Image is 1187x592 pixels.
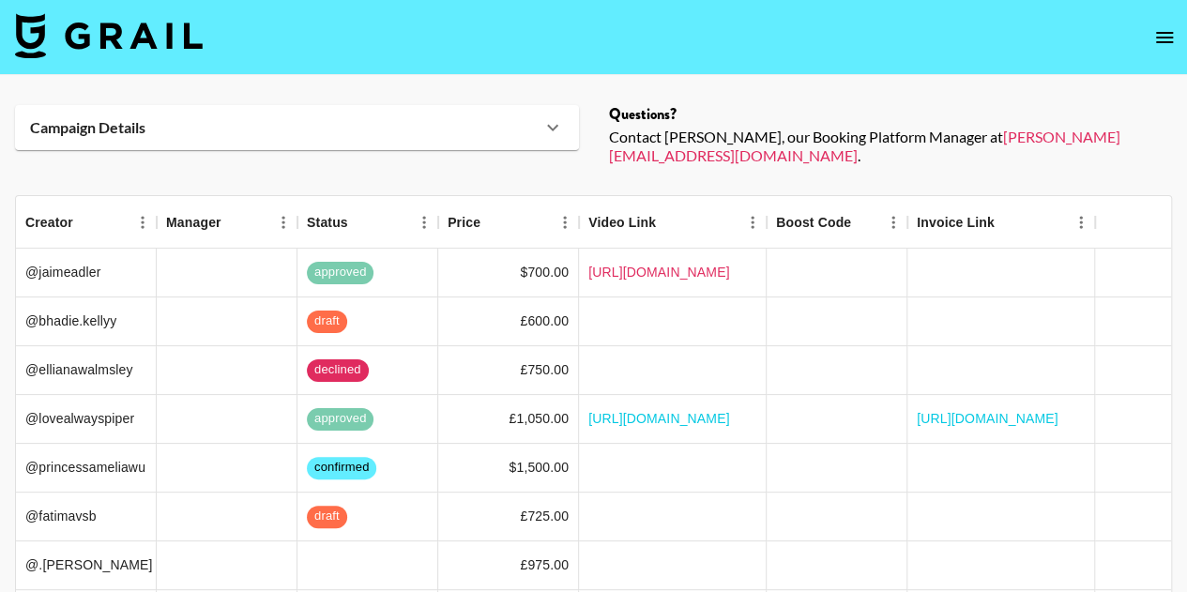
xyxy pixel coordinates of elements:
button: Sort [348,209,374,235]
div: @ellianawalmsley [16,346,157,395]
button: Menu [738,208,767,236]
a: [URL][DOMAIN_NAME] [588,263,730,281]
button: Sort [995,209,1021,235]
div: £975.00 [520,555,569,574]
div: £600.00 [520,311,569,330]
a: [URL][DOMAIN_NAME] [588,409,730,428]
button: Menu [129,208,157,236]
div: @fatimavsb [16,493,157,541]
div: Status [297,196,438,249]
div: Invoice Link [917,196,995,249]
span: approved [307,410,373,428]
div: $1,500.00 [509,458,569,477]
button: Sort [851,209,877,235]
button: open drawer [1146,19,1183,56]
div: @.[PERSON_NAME] [16,541,157,590]
button: Sort [656,209,682,235]
div: @bhadie.kellyy [16,297,157,346]
div: £725.00 [520,507,569,525]
div: Price [438,196,579,249]
div: Price [448,196,480,249]
button: Sort [73,209,99,235]
div: Video Link [588,196,656,249]
div: Campaign Details [15,105,579,150]
div: Manager [166,196,221,249]
button: Menu [879,208,907,236]
div: $700.00 [520,263,569,281]
div: @lovealwayspiper [16,395,157,444]
a: [URL][DOMAIN_NAME] [917,409,1058,428]
button: Sort [480,209,507,235]
div: Video Link [579,196,767,249]
span: draft [307,312,347,330]
span: approved [307,264,373,281]
div: Status [307,196,348,249]
a: [PERSON_NAME][EMAIL_ADDRESS][DOMAIN_NAME] [609,128,1120,164]
div: £750.00 [520,360,569,379]
div: £1,050.00 [509,409,569,428]
span: draft [307,508,347,525]
div: @princessameliawu [16,444,157,493]
span: declined [307,361,369,379]
button: Menu [269,208,297,236]
div: Invoice Link [907,196,1095,249]
div: Contact [PERSON_NAME], our Booking Platform Manager at . [609,128,1173,165]
div: Boost Code [776,196,851,249]
div: Creator [16,196,157,249]
iframe: Drift Widget Chat Controller [1093,498,1164,569]
div: @jaimeadler [16,249,157,297]
span: confirmed [307,459,376,477]
button: Menu [551,208,579,236]
strong: Campaign Details [30,118,145,137]
button: Menu [1067,208,1095,236]
div: Boost Code [767,196,907,249]
button: Menu [410,208,438,236]
div: Creator [25,196,73,249]
div: Manager [157,196,297,249]
div: Questions? [609,105,1173,124]
button: Sort [221,209,248,235]
img: Grail Talent [15,13,203,58]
